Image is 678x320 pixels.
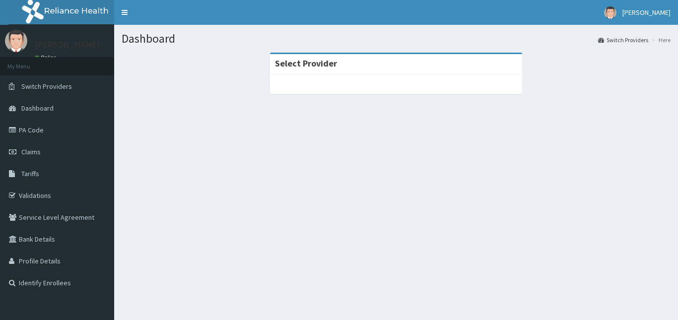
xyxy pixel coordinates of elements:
img: User Image [604,6,616,19]
h1: Dashboard [122,32,671,45]
img: User Image [5,30,27,52]
a: Switch Providers [598,36,648,44]
span: Claims [21,147,41,156]
strong: Select Provider [275,58,337,69]
li: Here [649,36,671,44]
span: Switch Providers [21,82,72,91]
p: [PERSON_NAME] [35,40,100,49]
a: Online [35,54,59,61]
span: Dashboard [21,104,54,113]
span: Tariffs [21,169,39,178]
span: [PERSON_NAME] [622,8,671,17]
